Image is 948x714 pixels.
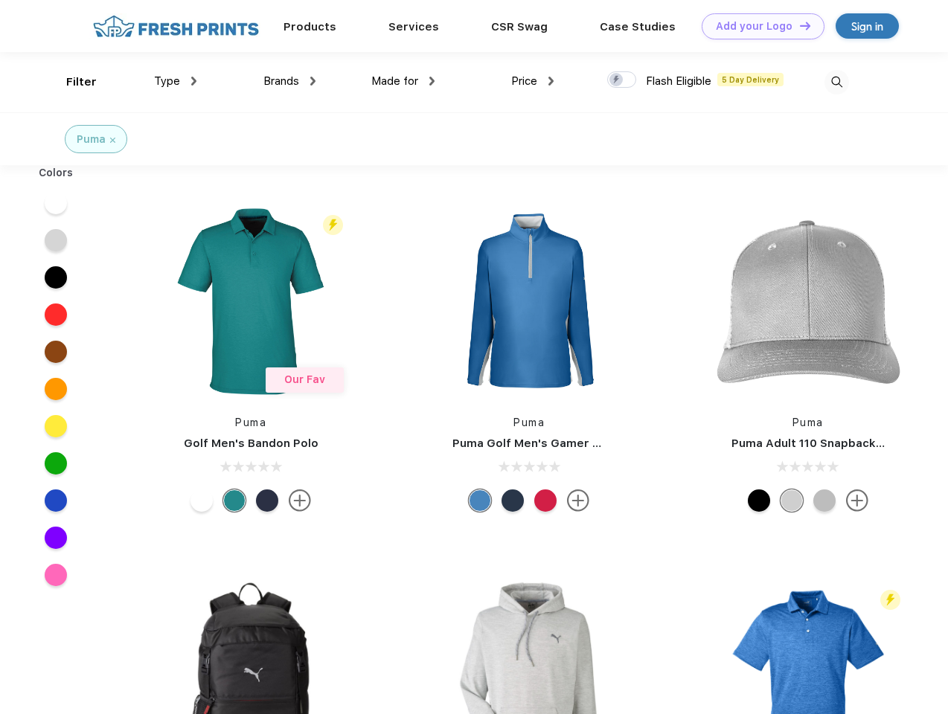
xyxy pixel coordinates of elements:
[284,373,325,385] span: Our Fav
[824,70,849,94] img: desktop_search.svg
[89,13,263,39] img: fo%20logo%202.webp
[263,74,299,88] span: Brands
[110,138,115,143] img: filter_cancel.svg
[452,437,688,450] a: Puma Golf Men's Gamer Golf Quarter-Zip
[792,416,824,428] a: Puma
[310,77,316,86] img: dropdown.png
[851,18,883,35] div: Sign in
[323,215,343,235] img: flash_active_toggle.svg
[152,202,350,400] img: func=resize&h=266
[184,437,318,450] a: Golf Men's Bandon Polo
[813,489,836,512] div: Quarry with Brt Whit
[469,489,491,512] div: Bright Cobalt
[646,74,711,88] span: Flash Eligible
[781,489,803,512] div: Quarry Brt Whit
[836,13,899,39] a: Sign in
[388,20,439,33] a: Services
[513,416,545,428] a: Puma
[709,202,907,400] img: func=resize&h=266
[511,74,537,88] span: Price
[77,132,106,147] div: Puma
[717,73,784,86] span: 5 Day Delivery
[502,489,524,512] div: Navy Blazer
[223,489,246,512] div: Green Lagoon
[846,489,868,512] img: more.svg
[800,22,810,30] img: DT
[430,202,628,400] img: func=resize&h=266
[190,489,213,512] div: Bright White
[534,489,557,512] div: Ski Patrol
[429,77,435,86] img: dropdown.png
[567,489,589,512] img: more.svg
[716,20,792,33] div: Add your Logo
[880,590,900,610] img: flash_active_toggle.svg
[191,77,196,86] img: dropdown.png
[154,74,180,88] span: Type
[28,165,85,181] div: Colors
[371,74,418,88] span: Made for
[548,77,554,86] img: dropdown.png
[289,489,311,512] img: more.svg
[491,20,548,33] a: CSR Swag
[748,489,770,512] div: Pma Blk Pma Blk
[284,20,336,33] a: Products
[235,416,266,428] a: Puma
[256,489,278,512] div: Navy Blazer
[66,74,97,91] div: Filter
